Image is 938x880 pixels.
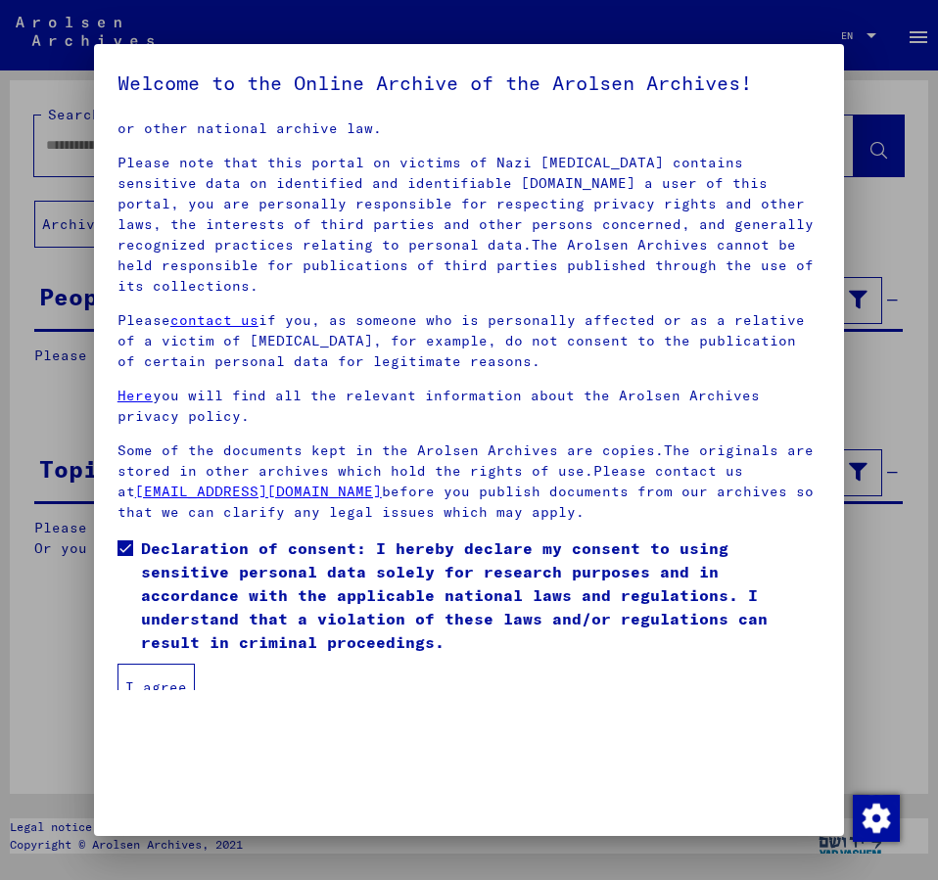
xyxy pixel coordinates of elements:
img: Change consent [853,795,900,842]
p: Please note that this portal on victims of Nazi [MEDICAL_DATA] contains sensitive data on identif... [117,153,821,297]
p: Please if you, as someone who is personally affected or as a relative of a victim of [MEDICAL_DAT... [117,310,821,372]
p: Some of the documents kept in the Arolsen Archives are copies.The originals are stored in other a... [117,440,821,523]
div: Change consent [852,794,899,841]
button: I agree [117,664,195,711]
a: Here [117,387,153,404]
a: contact us [170,311,258,329]
h5: Welcome to the Online Archive of the Arolsen Archives! [117,68,821,99]
a: [EMAIL_ADDRESS][DOMAIN_NAME] [135,483,382,500]
span: Declaration of consent: I hereby declare my consent to using sensitive personal data solely for r... [141,536,821,654]
p: you will find all the relevant information about the Arolsen Archives privacy policy. [117,386,821,427]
